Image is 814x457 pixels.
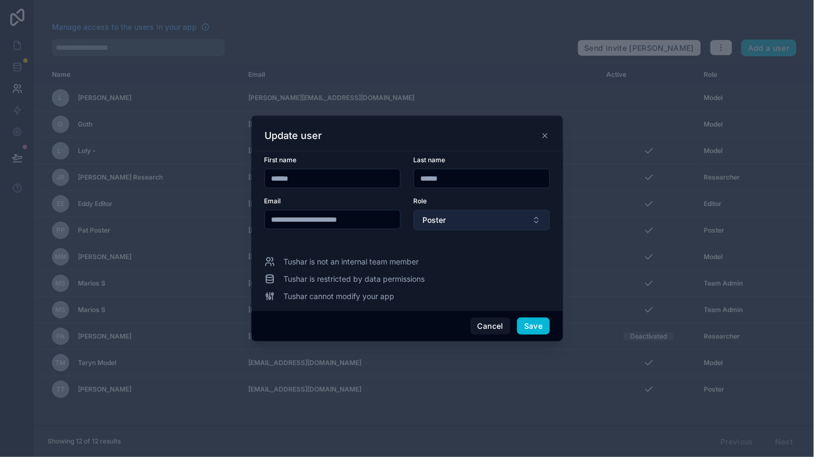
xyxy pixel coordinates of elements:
span: First name [264,156,297,164]
button: Select Button [414,210,550,230]
span: Last name [414,156,446,164]
span: Tushar is restricted by data permissions [284,274,425,284]
span: Email [264,197,281,205]
h3: Update user [265,129,322,142]
button: Cancel [471,317,511,335]
span: Tushar cannot modify your app [284,291,395,302]
button: Save [517,317,550,335]
span: Tushar is not an internal team member [284,256,419,267]
span: Poster [423,215,446,226]
span: Role [414,197,427,205]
